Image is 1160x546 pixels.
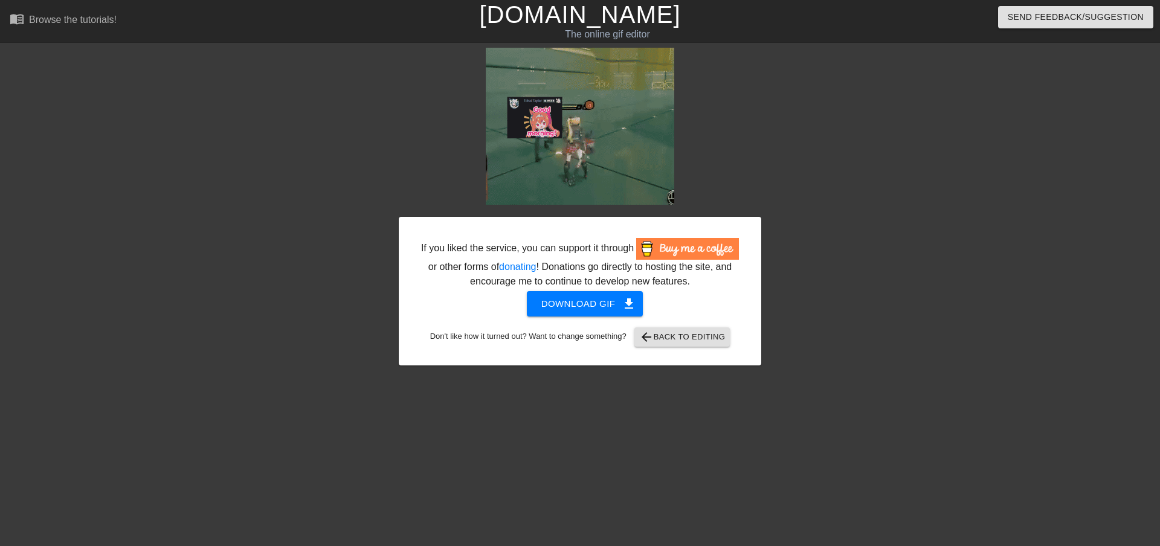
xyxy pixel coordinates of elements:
button: Download gif [527,291,643,316]
div: Browse the tutorials! [29,14,117,25]
span: Download gif [541,296,629,312]
div: Don't like how it turned out? Want to change something? [417,327,743,347]
span: Back to Editing [639,330,726,344]
a: [DOMAIN_NAME] [479,1,680,28]
a: donating [499,262,536,272]
img: QOIYNX0q.gif [486,48,674,205]
a: Browse the tutorials! [10,11,117,30]
span: get_app [622,297,636,311]
button: Send Feedback/Suggestion [998,6,1153,28]
span: Send Feedback/Suggestion [1008,10,1144,25]
img: Buy Me A Coffee [636,238,739,260]
a: Download gif [517,298,643,308]
div: The online gif editor [393,27,822,42]
div: If you liked the service, you can support it through or other forms of ! Donations go directly to... [420,238,740,289]
button: Back to Editing [634,327,730,347]
span: menu_book [10,11,24,26]
span: arrow_back [639,330,654,344]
